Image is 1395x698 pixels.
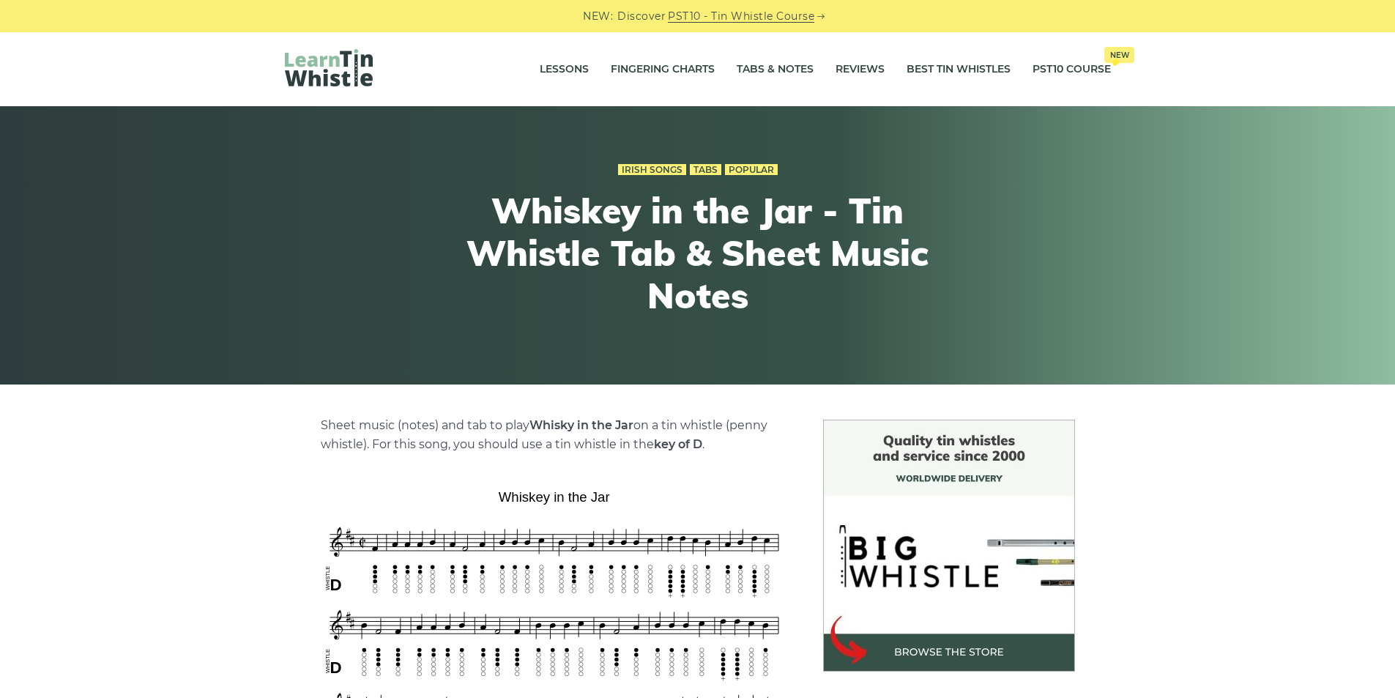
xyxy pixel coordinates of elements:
[1104,47,1134,63] span: New
[618,164,686,176] a: Irish Songs
[540,51,589,88] a: Lessons
[725,164,778,176] a: Popular
[529,418,633,432] strong: Whisky in the Jar
[428,190,967,316] h1: Whiskey in the Jar - Tin Whistle Tab & Sheet Music Notes
[737,51,814,88] a: Tabs & Notes
[611,51,715,88] a: Fingering Charts
[907,51,1011,88] a: Best Tin Whistles
[654,437,702,451] strong: key of D
[836,51,885,88] a: Reviews
[823,420,1075,672] img: BigWhistle Tin Whistle Store
[1033,51,1111,88] a: PST10 CourseNew
[285,49,373,86] img: LearnTinWhistle.com
[321,416,788,454] p: Sheet music (notes) and tab to play on a tin whistle (penny whistle). For this song, you should u...
[690,164,721,176] a: Tabs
